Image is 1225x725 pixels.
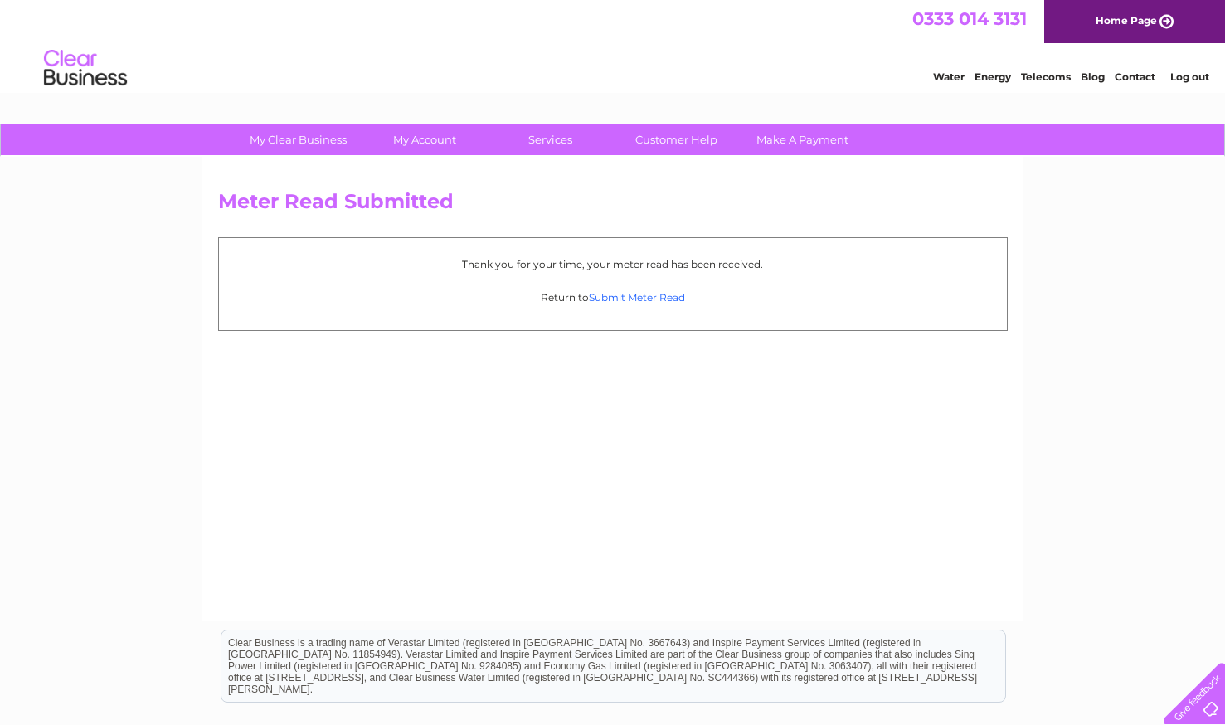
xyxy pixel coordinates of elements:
[1021,71,1071,83] a: Telecoms
[734,124,871,155] a: Make A Payment
[356,124,493,155] a: My Account
[1115,71,1155,83] a: Contact
[221,9,1005,80] div: Clear Business is a trading name of Verastar Limited (registered in [GEOGRAPHIC_DATA] No. 3667643...
[482,124,619,155] a: Services
[975,71,1011,83] a: Energy
[589,291,685,304] a: Submit Meter Read
[1170,71,1209,83] a: Log out
[218,190,1008,221] h2: Meter Read Submitted
[227,290,999,305] p: Return to
[230,124,367,155] a: My Clear Business
[43,43,128,94] img: logo.png
[1081,71,1105,83] a: Blog
[608,124,745,155] a: Customer Help
[912,8,1027,29] a: 0333 014 3131
[933,71,965,83] a: Water
[227,256,999,272] p: Thank you for your time, your meter read has been received.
